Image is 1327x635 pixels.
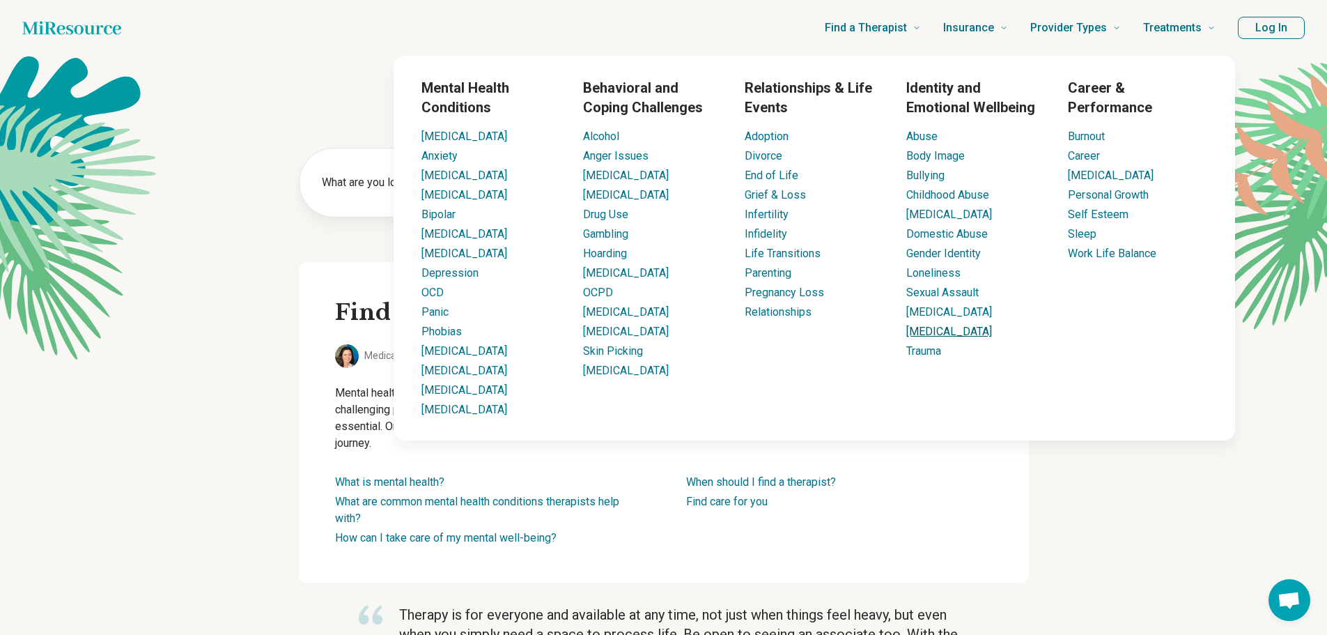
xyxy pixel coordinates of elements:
a: Parenting [745,266,791,280]
a: When should I find a therapist? [686,475,836,489]
a: Sleep [1068,227,1096,240]
a: Gambling [583,227,628,240]
a: [MEDICAL_DATA] [906,305,992,319]
a: [MEDICAL_DATA] [421,344,507,358]
a: Phobias [421,325,462,338]
a: Bipolar [421,208,456,221]
a: Self Esteem [1068,208,1128,221]
a: Life Transitions [745,247,821,260]
a: Personal Growth [1068,188,1149,201]
a: [MEDICAL_DATA] [421,247,507,260]
a: [MEDICAL_DATA] [583,169,669,182]
a: [MEDICAL_DATA] [421,227,507,240]
a: Anxiety [421,149,458,162]
h1: Find a Therapist [299,84,1029,125]
a: [MEDICAL_DATA] [906,208,992,221]
a: Relationships [745,305,812,319]
a: What are common mental health conditions therapists help with? [335,495,619,525]
a: Grief & Loss [745,188,806,201]
a: [MEDICAL_DATA] [583,325,669,338]
a: [MEDICAL_DATA] [583,305,669,319]
a: Domestic Abuse [906,227,988,240]
a: Depression [421,266,479,280]
a: Work Life Balance [1068,247,1156,260]
a: Burnout [1068,130,1105,143]
a: Bullying [906,169,945,182]
a: OCPD [583,286,613,299]
a: [MEDICAL_DATA] [421,403,507,416]
a: [MEDICAL_DATA] [1068,169,1154,182]
a: Home page [22,14,121,42]
a: Gender Identity [906,247,981,260]
span: Find a Therapist [825,18,907,38]
a: OCD [421,286,444,299]
a: Infertility [745,208,789,221]
button: Log In [1238,17,1305,39]
h3: Mental Health Conditions [421,78,561,117]
a: Panic [421,305,449,319]
h3: Behavioral and Coping Challenges [583,78,722,117]
a: [MEDICAL_DATA] [421,188,507,201]
a: Skin Picking [583,344,643,358]
a: [MEDICAL_DATA] [583,364,669,377]
a: Abuse [906,130,938,143]
a: Body Image [906,149,965,162]
span: Insurance [943,18,994,38]
a: Anger Issues [583,149,649,162]
a: Childhood Abuse [906,188,989,201]
span: Treatments [1143,18,1202,38]
a: Divorce [745,149,782,162]
h3: Identity and Emotional Wellbeing [906,78,1046,117]
a: What is mental health? [335,475,444,489]
a: [MEDICAL_DATA] [421,383,507,397]
a: [MEDICAL_DATA] [583,188,669,201]
a: Adoption [745,130,789,143]
a: Find care for you [686,495,768,508]
a: Pregnancy Loss [745,286,824,299]
a: Career [1068,149,1100,162]
div: Find a Therapist [310,56,1319,441]
a: Drug Use [583,208,628,221]
h3: Career & Performance [1068,78,1207,117]
a: Infidelity [745,227,787,240]
a: [MEDICAL_DATA] [421,169,507,182]
a: [MEDICAL_DATA] [583,266,669,280]
a: Trauma [906,344,941,358]
a: Hoarding [583,247,627,260]
a: [MEDICAL_DATA] [421,364,507,377]
h3: Relationships & Life Events [745,78,884,117]
a: Sexual Assault [906,286,979,299]
a: [MEDICAL_DATA] [906,325,992,338]
a: End of Life [745,169,798,182]
a: How can I take care of my mental well-being? [335,531,557,544]
div: Open chat [1268,579,1310,621]
a: [MEDICAL_DATA] [421,130,507,143]
a: Loneliness [906,266,961,280]
span: Provider Types [1030,18,1107,38]
a: Alcohol [583,130,619,143]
